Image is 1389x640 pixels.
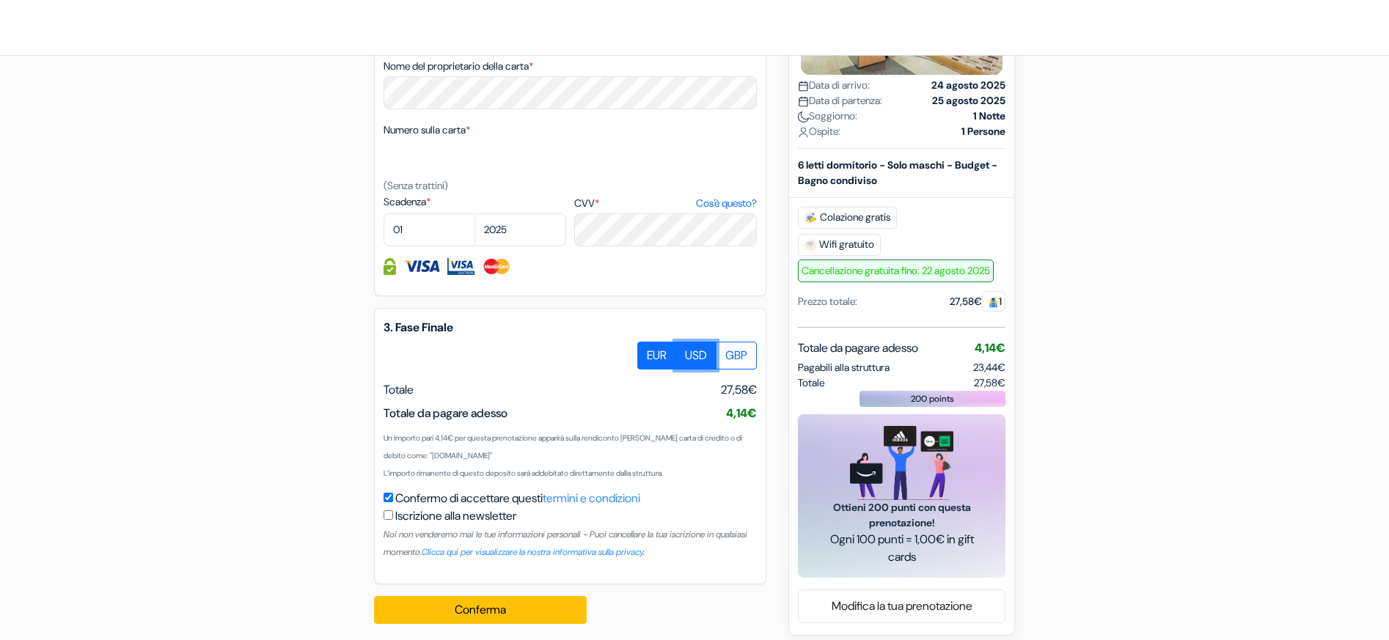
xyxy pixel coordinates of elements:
[638,342,757,369] div: Basic radio toggle button group
[973,108,1005,124] strong: 1 Notte
[816,531,988,566] span: Ogni 100 punti = 1,00€ in gift cards
[805,239,816,251] img: free_wifi.svg
[982,291,1005,312] span: 1
[931,78,1005,93] strong: 24 agosto 2025
[798,360,890,375] span: Pagabili alla struttura
[395,490,640,507] label: Confermo di accettare questi
[961,124,1005,139] strong: 1 Persone
[798,111,809,122] img: moon.svg
[574,196,757,211] label: CVV
[988,297,999,308] img: guest.svg
[798,124,840,139] span: Ospite:
[447,258,474,275] img: Visa Electron
[798,93,882,108] span: Data di partenza:
[850,426,953,500] img: gift_card_hero_new.png
[816,500,988,531] span: Ottieni 200 punti con questa prenotazione!
[18,15,201,40] img: OstelliDellaGioventu.com
[403,258,440,275] img: Visa
[422,546,645,558] a: Clicca qui per visualizzare la nostra informativa sulla privacy.
[798,375,824,391] span: Totale
[384,194,566,210] label: Scadenza
[543,490,640,506] a: termini e condizioni
[696,196,757,211] a: Cos'è questo?
[384,179,448,192] small: (Senza trattini)
[384,258,396,275] img: Le informazioni della carta di credito sono codificate e criptate
[799,592,1005,620] a: Modifica la tua prenotazione
[798,108,857,124] span: Soggiorno:
[798,207,897,229] span: Colazione gratis
[675,342,717,369] label: USD
[805,212,817,224] img: free_breakfast.svg
[637,342,676,369] label: EUR
[374,596,587,624] button: Conferma
[384,405,507,421] span: Totale da pagare adesso
[798,81,809,92] img: calendar.svg
[950,294,1005,309] div: 27,58€
[975,340,1005,356] span: 4,14€
[911,392,954,405] span: 200 points
[798,78,870,93] span: Data di arrivo:
[721,381,757,399] span: 27,58€
[932,93,1005,108] strong: 25 agosto 2025
[974,375,1005,391] span: 27,58€
[384,122,470,138] label: Numero sulla carta
[798,294,857,309] div: Prezzo totale:
[384,59,533,74] label: Nome del proprietario della carta
[384,382,414,397] span: Totale
[798,260,994,282] span: Cancellazione gratuita fino: 22 agosto 2025
[798,234,881,256] span: Wifi gratuito
[384,468,663,478] small: L’importo rimanente di questo deposito sarà addebitato direttamente dalla struttura.
[395,507,516,525] label: Iscrizione alla newsletter
[716,342,757,369] label: GBP
[726,405,757,421] span: 4,14€
[798,158,997,187] b: 6 letti dormitorio - Solo maschi - Budget - Bagno condiviso
[973,361,1005,374] span: 23,44€
[798,96,809,107] img: calendar.svg
[798,127,809,138] img: user_icon.svg
[482,258,512,275] img: Master Card
[798,339,918,357] span: Totale da pagare adesso
[384,320,757,334] h5: 3. Fase Finale
[384,529,747,558] small: Noi non venderemo mai le tue informazioni personali - Puoi cancellare la tua iscrizione in qualsi...
[384,433,742,460] small: Un importo pari 4,14€ per questa prenotazione apparirà sulla rendiconto [PERSON_NAME] carta di cr...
